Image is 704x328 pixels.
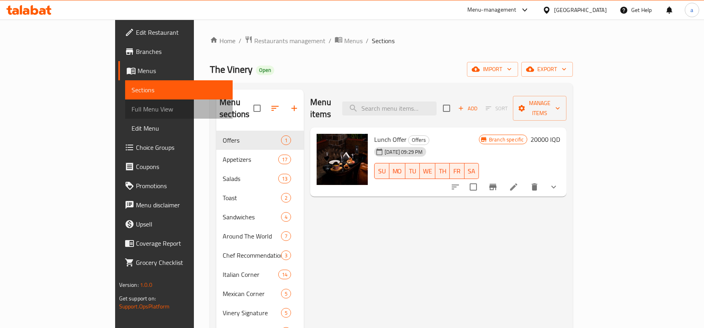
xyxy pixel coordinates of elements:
span: Sections [372,36,395,46]
div: Salads [223,174,278,183]
button: Branch-specific-item [483,177,503,197]
button: TU [405,163,420,179]
div: Around The World7 [216,227,304,246]
button: SA [465,163,479,179]
div: [GEOGRAPHIC_DATA] [554,6,607,14]
div: items [281,193,291,203]
button: Manage items [513,96,566,121]
span: a [690,6,693,14]
span: Restaurants management [254,36,325,46]
button: Add section [285,99,304,118]
span: 5 [281,290,291,298]
div: items [281,289,291,298]
div: Salads13 [216,169,304,188]
div: items [281,135,291,145]
li: / [329,36,331,46]
span: FR [453,165,461,177]
div: Sandwiches [223,212,281,222]
a: Full Menu View [125,99,233,119]
span: 2 [281,194,291,202]
button: SU [374,163,389,179]
div: Mexican Corner5 [216,284,304,303]
span: Menus [138,66,226,76]
span: Select to update [465,179,482,195]
button: WE [420,163,435,179]
a: Upsell [118,215,233,234]
span: Offers [223,135,281,145]
div: items [281,308,291,318]
span: 7 [281,233,291,240]
span: Mexican Corner [223,289,281,298]
a: Coverage Report [118,234,233,253]
span: 1 [281,137,291,144]
span: Coverage Report [136,239,226,248]
span: Version: [119,280,139,290]
span: export [528,64,566,74]
button: import [467,62,518,77]
span: SU [378,165,386,177]
span: Grocery Checklist [136,258,226,267]
span: Manage items [519,98,560,118]
span: Appetizers [223,155,278,164]
div: Appetizers17 [216,150,304,169]
span: Choice Groups [136,143,226,152]
span: 13 [279,175,291,183]
a: Support.OpsPlatform [119,301,170,312]
span: Select section [438,100,455,117]
div: Toast2 [216,188,304,207]
div: items [278,270,291,279]
span: Full Menu View [132,104,226,114]
h2: Menu sections [219,96,253,120]
button: Add [455,102,481,115]
span: Edit Menu [132,123,226,133]
span: Vinery Signature [223,308,281,318]
a: Edit Menu [125,119,233,138]
li: / [239,36,241,46]
div: items [278,155,291,164]
div: Vinery Signature5 [216,303,304,322]
h2: Menu items [310,96,333,120]
a: Menus [335,36,363,46]
span: 1.0.0 [140,280,152,290]
li: / [366,36,369,46]
span: [DATE] 09:29 PM [381,148,426,156]
a: Menu disclaimer [118,195,233,215]
span: Toast [223,193,281,203]
span: WE [423,165,432,177]
svg: Show Choices [549,182,558,192]
button: TH [435,163,450,179]
span: Promotions [136,181,226,191]
span: Select all sections [249,100,265,117]
div: Chef Recommendation3 [216,246,304,265]
button: show more [544,177,563,197]
span: Menus [344,36,363,46]
span: Get support on: [119,293,156,304]
span: Chef Recommendation [223,250,281,260]
a: Coupons [118,157,233,176]
button: delete [525,177,544,197]
span: Coupons [136,162,226,171]
button: sort-choices [446,177,465,197]
a: Promotions [118,176,233,195]
div: items [281,250,291,260]
button: FR [450,163,464,179]
div: Sandwiches4 [216,207,304,227]
a: Restaurants management [245,36,325,46]
a: Sections [125,80,233,99]
span: Open [256,67,274,74]
div: Open [256,66,274,75]
span: 17 [279,156,291,163]
span: Lunch Offer [374,133,407,145]
span: Add [457,104,479,113]
button: export [521,62,573,77]
span: MO [393,165,402,177]
div: Italian Corner14 [216,265,304,284]
a: Edit menu item [509,182,519,192]
span: Select section first [481,102,513,115]
span: Around The World [223,231,281,241]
